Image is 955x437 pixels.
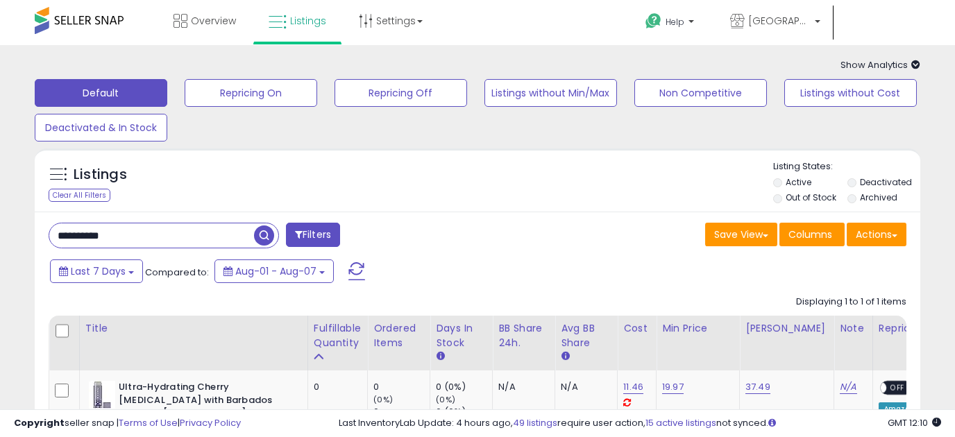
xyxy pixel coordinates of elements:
label: Archived [860,191,897,203]
button: Actions [847,223,906,246]
button: Repricing Off [335,79,467,107]
div: seller snap | | [14,417,241,430]
a: 15 active listings [645,416,716,429]
strong: Copyright [14,416,65,429]
span: Compared to: [145,266,209,279]
button: Aug-01 - Aug-07 [214,259,334,283]
div: Title [85,321,302,336]
div: 0 (0%) [436,381,492,393]
a: 19.97 [662,380,684,394]
div: 0 [373,381,430,393]
button: Default [35,79,167,107]
button: Listings without Min/Max [484,79,617,107]
div: 0 (0%) [436,406,492,418]
span: Columns [788,228,832,241]
label: Active [786,176,811,188]
span: OFF [886,382,908,394]
button: Save View [705,223,777,246]
span: Help [666,16,684,28]
div: 0 [373,406,430,418]
div: Repricing [879,321,938,336]
div: Amazon AI * [879,402,933,415]
label: Out of Stock [786,191,836,203]
a: N/A [840,380,856,394]
i: Get Help [645,12,662,30]
div: Ordered Items [373,321,424,350]
button: Filters [286,223,340,247]
small: Avg BB Share. [561,350,569,363]
small: (0%) [373,394,393,405]
button: Last 7 Days [50,259,143,283]
a: Privacy Policy [180,416,241,429]
span: Listings [290,14,326,28]
small: Days In Stock. [436,350,444,363]
span: [GEOGRAPHIC_DATA] [748,14,811,28]
a: Help [634,2,708,45]
button: Repricing On [185,79,317,107]
div: N/A [498,381,544,393]
span: Show Analytics [840,58,920,71]
div: Min Price [662,321,734,336]
a: 37.49 [745,380,770,394]
div: Note [840,321,867,336]
div: Days In Stock [436,321,487,350]
label: Deactivated [860,176,912,188]
div: 0 [314,381,357,393]
div: N/A [561,381,607,393]
div: Cost [623,321,650,336]
div: Last InventoryLab Update: 4 hours ago, require user action, not synced. [339,417,941,430]
span: Aug-01 - Aug-07 [235,264,316,278]
div: [PERSON_NAME] [745,321,828,336]
span: Last 7 Days [71,264,126,278]
div: Fulfillable Quantity [314,321,362,350]
div: Avg BB Share [561,321,611,350]
img: 41zXiroZqgL._SL40_.jpg [89,381,115,409]
p: Listing States: [773,160,920,173]
a: Terms of Use [119,416,178,429]
a: 49 listings [513,416,557,429]
button: Non Competitive [634,79,767,107]
b: Ultra-Hydrating Cherry [MEDICAL_DATA] with Barbados Cherry & [MEDICAL_DATA] by Fenty Skin [119,381,287,436]
a: 11.46 [623,380,643,394]
small: (0%) [436,394,455,405]
button: Listings without Cost [784,79,917,107]
div: Clear All Filters [49,189,110,202]
span: 2025-08-15 12:10 GMT [888,416,941,429]
button: Columns [779,223,845,246]
button: Deactivated & In Stock [35,114,167,142]
span: Overview [191,14,236,28]
div: BB Share 24h. [498,321,549,350]
h5: Listings [74,165,127,185]
div: Displaying 1 to 1 of 1 items [796,295,906,309]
